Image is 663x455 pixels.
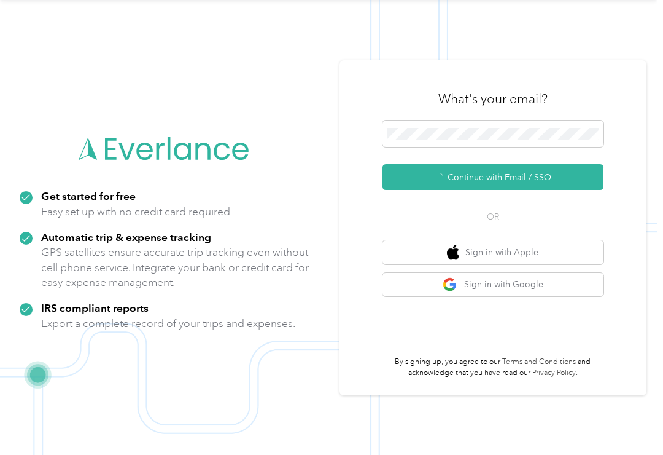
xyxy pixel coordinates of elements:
p: Export a complete record of your trips and expenses. [41,316,295,331]
a: Privacy Policy [532,368,576,378]
a: Terms and Conditions [502,357,576,366]
img: google logo [443,277,458,293]
h3: What's your email? [438,90,548,108]
button: google logoSign in with Google [382,273,603,297]
strong: IRS compliant reports [41,301,149,314]
p: Easy set up with no credit card required [41,204,230,220]
button: Continue with Email / SSO [382,164,603,190]
button: apple logoSign in with Apple [382,240,603,264]
strong: Get started for free [41,189,136,202]
strong: Automatic trip & expense tracking [41,231,211,243]
img: apple logo [447,245,459,260]
p: GPS satellites ensure accurate trip tracking even without cell phone service. Integrate your bank... [41,245,309,290]
span: OR [471,210,514,223]
p: By signing up, you agree to our and acknowledge that you have read our . [382,357,603,378]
